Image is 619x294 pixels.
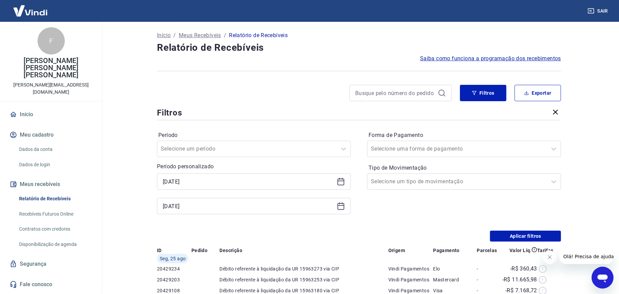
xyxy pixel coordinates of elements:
[38,27,65,55] div: F
[16,237,94,251] a: Disponibilização de agenda
[433,265,477,272] p: Elo
[537,247,553,254] p: Tarifas
[157,287,191,294] p: 20429108
[157,41,561,55] h4: Relatório de Recebíveis
[8,127,94,142] button: Meu cadastro
[433,276,477,283] p: Mastercard
[163,201,334,211] input: Data final
[586,5,611,17] button: Sair
[477,265,499,272] p: -
[502,276,537,284] p: -R$ 11.665,98
[220,247,243,254] p: Descrição
[477,276,499,283] p: -
[8,277,94,292] a: Fale conosco
[388,276,433,283] p: Vindi Pagamentos
[157,265,191,272] p: 20429234
[369,131,560,139] label: Forma de Pagamento
[16,207,94,221] a: Recebíveis Futuros Online
[515,85,561,101] button: Exportar
[477,247,497,254] p: Parcelas
[433,247,460,254] p: Pagamento
[163,176,334,187] input: Data inicial
[157,276,191,283] p: 20429203
[592,267,614,289] iframe: Botão para abrir a janela de mensagens
[224,31,226,40] p: /
[16,142,94,156] a: Dados da conta
[460,85,506,101] button: Filtros
[160,255,186,262] span: Seg, 25 ago
[355,88,435,98] input: Busque pelo número do pedido
[157,107,182,118] h5: Filtros
[16,222,94,236] a: Contratos com credores
[559,249,614,264] iframe: Mensagem da empresa
[4,5,57,10] span: Olá! Precisa de ajuda?
[173,31,176,40] p: /
[490,231,561,242] button: Aplicar filtros
[509,247,532,254] p: Valor Líq.
[158,131,349,139] label: Período
[543,250,557,264] iframe: Fechar mensagem
[16,192,94,206] a: Relatório de Recebíveis
[8,0,53,21] img: Vindi
[8,177,94,192] button: Meus recebíveis
[433,287,477,294] p: Visa
[157,31,171,40] a: Início
[220,287,388,294] p: Débito referente à liquidação da UR 15963180 via CIP
[8,107,94,122] a: Início
[157,163,351,171] p: Período personalizado
[388,287,433,294] p: Vindi Pagamentos
[16,158,94,172] a: Dados de login
[5,57,97,79] p: [PERSON_NAME] [PERSON_NAME] [PERSON_NAME]
[157,247,162,254] p: ID
[388,247,405,254] p: Origem
[388,265,433,272] p: Vindi Pagamentos
[369,164,560,172] label: Tipo de Movimentação
[220,276,388,283] p: Débito referente à liquidação da UR 15963253 via CIP
[179,31,221,40] a: Meus Recebíveis
[477,287,499,294] p: -
[220,265,388,272] p: Débito referente à liquidação da UR 15963273 via CIP
[8,257,94,272] a: Segurança
[510,265,537,273] p: -R$ 360,43
[5,81,97,96] p: [PERSON_NAME][EMAIL_ADDRESS][DOMAIN_NAME]
[191,247,207,254] p: Pedido
[420,55,561,63] a: Saiba como funciona a programação dos recebimentos
[229,31,288,40] p: Relatório de Recebíveis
